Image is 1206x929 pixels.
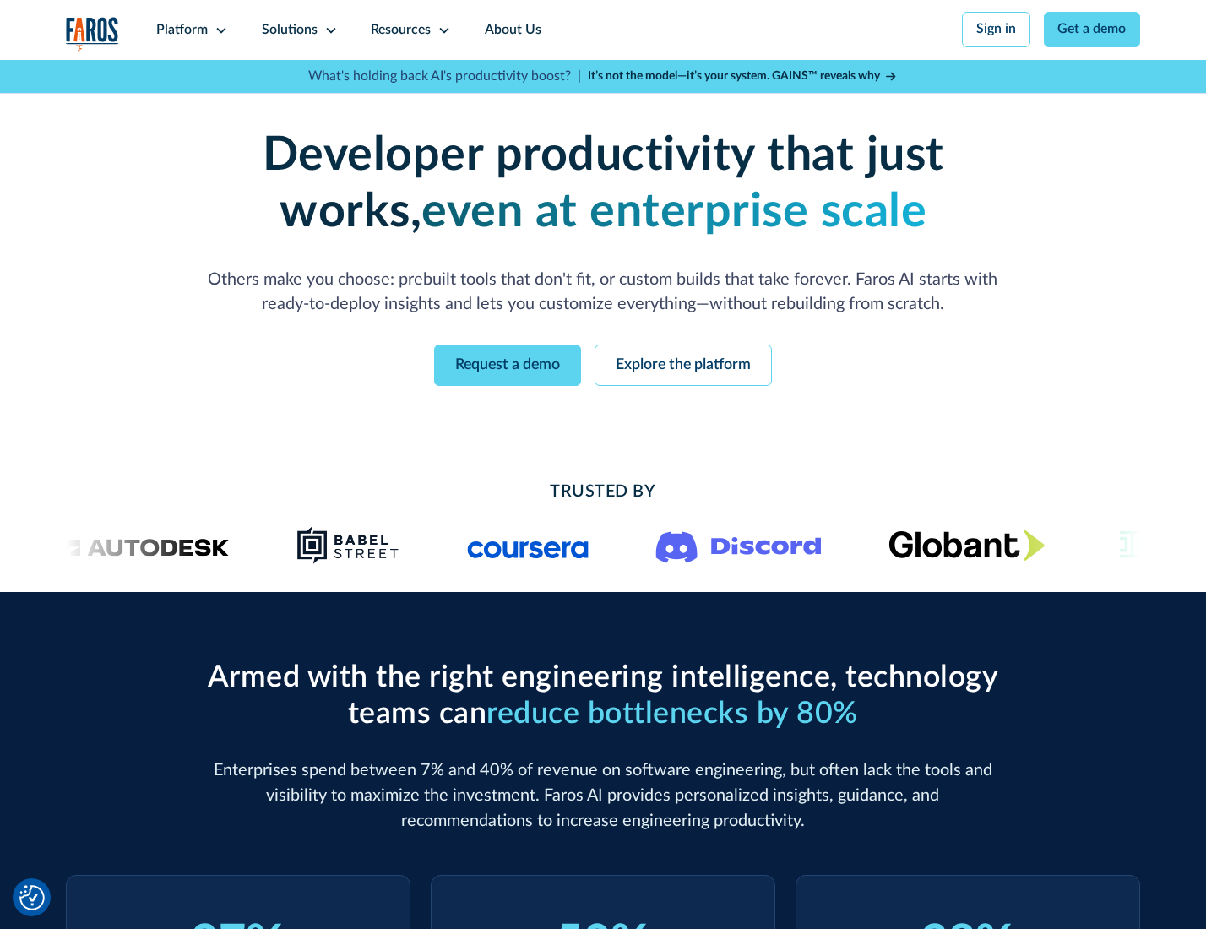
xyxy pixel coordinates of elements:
a: Explore the platform [595,345,772,386]
img: Globant's logo [888,530,1045,561]
h2: Armed with the right engineering intelligence, technology teams can [200,660,1006,732]
strong: Developer productivity that just works, [263,132,944,236]
div: Solutions [262,20,318,41]
span: reduce bottlenecks by 80% [486,698,858,729]
a: Request a demo [434,345,581,386]
img: Babel Street logo png [296,525,399,566]
img: Logo of the analytics and reporting company Faros. [66,17,120,52]
a: home [66,17,120,52]
p: Others make you choose: prebuilt tools that don't fit, or custom builds that take forever. Faros ... [200,268,1006,318]
div: Platform [156,20,208,41]
div: Resources [371,20,431,41]
button: Cookie Settings [19,885,45,910]
a: Get a demo [1044,12,1141,47]
a: It’s not the model—it’s your system. GAINS™ reveals why [588,68,899,85]
p: Enterprises spend between 7% and 40% of revenue on software engineering, but often lack the tools... [200,758,1006,834]
strong: It’s not the model—it’s your system. GAINS™ reveals why [588,70,880,82]
h2: Trusted By [200,480,1006,505]
p: What's holding back AI's productivity boost? | [308,67,581,87]
a: Sign in [962,12,1030,47]
img: Revisit consent button [19,885,45,910]
img: Logo of the communication platform Discord. [655,528,821,563]
img: Logo of the online learning platform Coursera. [467,532,589,559]
img: Logo of the design software company Autodesk. [55,534,230,557]
strong: even at enterprise scale [421,188,926,236]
